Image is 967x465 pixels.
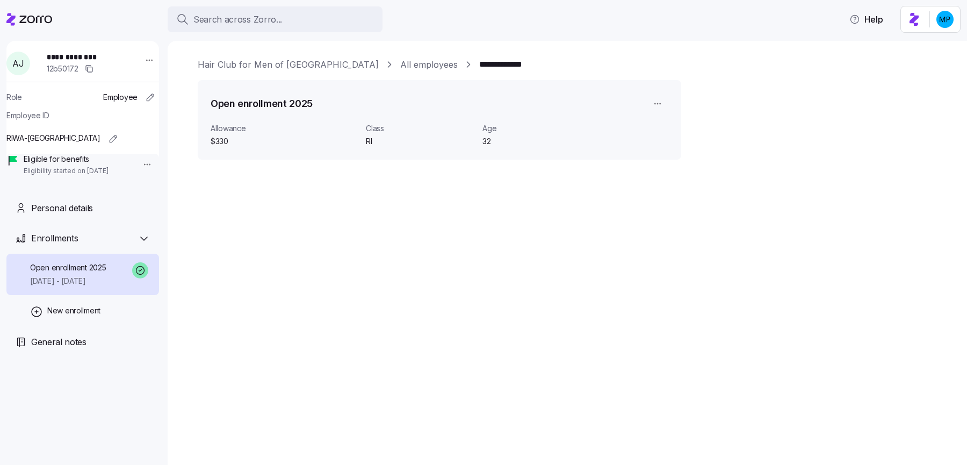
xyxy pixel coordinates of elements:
[47,305,100,316] span: New enrollment
[6,92,22,103] span: Role
[936,11,954,28] img: b954e4dfce0f5620b9225907d0f7229f
[366,136,474,147] span: RI
[366,123,474,134] span: Class
[12,59,24,68] span: A J
[47,63,78,74] span: 12b50172
[198,58,379,71] a: Hair Club for Men of [GEOGRAPHIC_DATA]
[24,154,109,164] span: Eligible for benefits
[841,9,892,30] button: Help
[24,167,109,176] span: Eligibility started on [DATE]
[168,6,383,32] button: Search across Zorro...
[31,232,78,245] span: Enrollments
[400,58,458,71] a: All employees
[31,335,86,349] span: General notes
[30,276,106,287] span: [DATE] - [DATE]
[6,133,100,144] span: RIWA-[GEOGRAPHIC_DATA]
[849,13,883,26] span: Help
[211,97,313,110] h1: Open enrollment 2025
[30,262,106,273] span: Open enrollment 2025
[482,136,590,147] span: 32
[6,110,49,121] span: Employee ID
[193,13,282,26] span: Search across Zorro...
[31,202,93,215] span: Personal details
[211,123,357,134] span: Allowance
[482,123,590,134] span: Age
[103,92,138,103] span: Employee
[211,136,357,147] span: $330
